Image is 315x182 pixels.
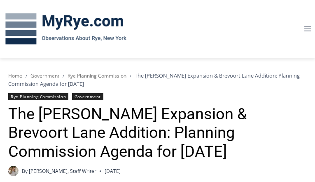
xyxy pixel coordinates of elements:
[63,73,64,79] span: /
[68,72,126,79] a: Rye Planning Commission
[8,72,300,87] span: The [PERSON_NAME] Expansion & Brevoort Lane Addition: Planning Commission Agenda for [DATE]
[8,71,307,88] nav: Breadcrumbs
[22,167,28,175] span: By
[72,93,103,100] a: Government
[8,93,68,100] a: Rye Planning Commission
[8,166,19,176] img: (PHOTO: MyRye.com Summer 2023 intern Beatrice Larzul.)
[105,167,121,175] time: [DATE]
[300,22,315,35] button: Open menu
[8,72,22,79] a: Home
[8,166,19,176] a: Author image
[26,73,27,79] span: /
[29,168,96,175] a: [PERSON_NAME], Staff Writer
[130,73,131,79] span: /
[30,72,59,79] a: Government
[8,105,307,161] h1: The [PERSON_NAME] Expansion & Brevoort Lane Addition: Planning Commission Agenda for [DATE]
